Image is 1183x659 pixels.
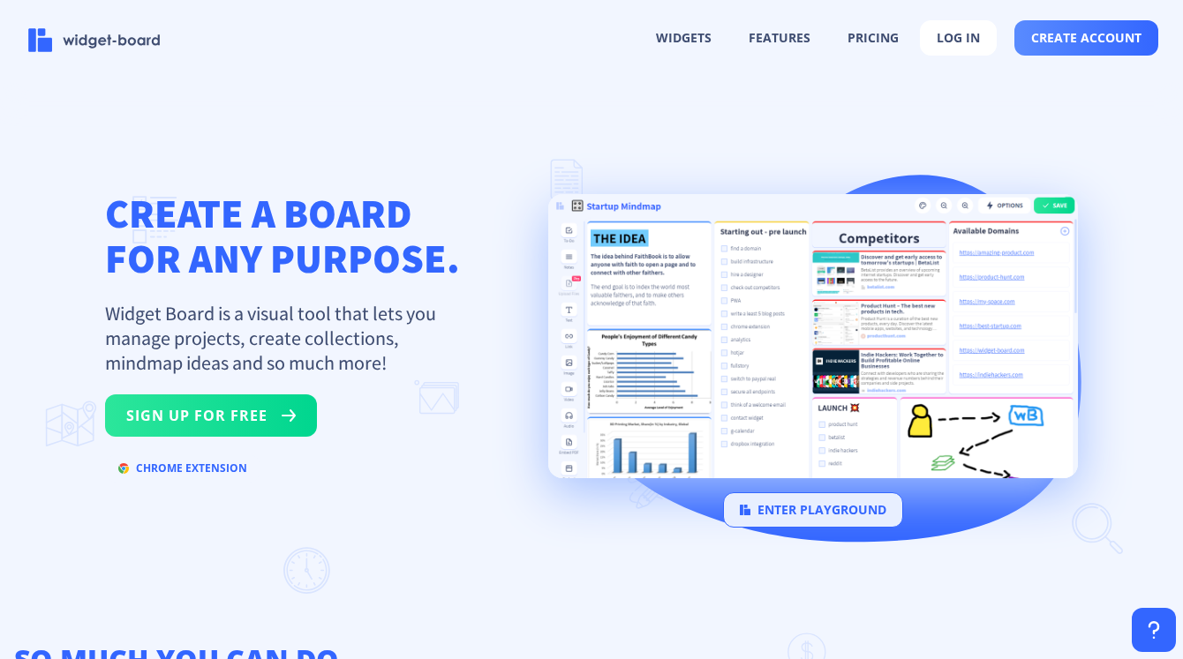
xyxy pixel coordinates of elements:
img: chrome.svg [118,463,129,474]
button: sign up for free [105,394,317,437]
a: chrome extension [105,465,260,482]
img: logo.svg [740,505,750,515]
img: logo-name.svg [28,28,161,52]
button: pricing [832,21,915,55]
button: features [733,21,826,55]
p: Widget Board is a visual tool that lets you manage projects, create collections, mindmap ideas an... [105,301,458,375]
button: widgets [640,21,727,55]
h1: CREATE A BOARD FOR ANY PURPOSE. [105,191,460,281]
span: create account [1031,31,1142,45]
button: enter playground [723,492,903,528]
button: create account [1014,20,1158,56]
button: chrome extension [105,454,260,483]
button: log in [920,20,997,56]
